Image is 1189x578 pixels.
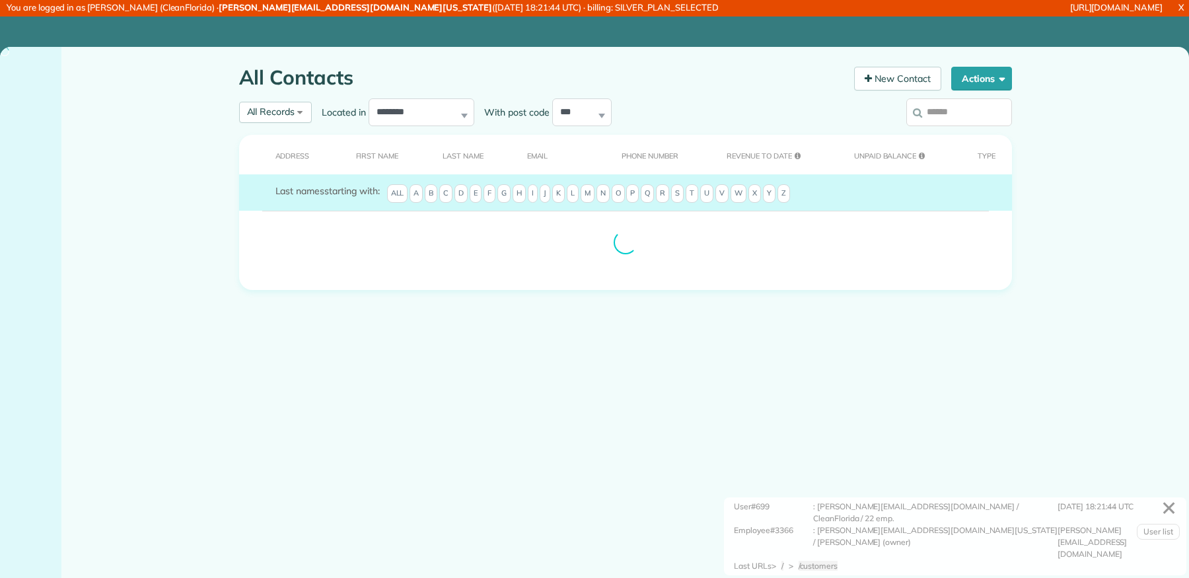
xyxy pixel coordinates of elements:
span: Last names [275,185,325,197]
span: Z [777,184,790,203]
span: U [700,184,713,203]
span: K [552,184,565,203]
span: I [528,184,538,203]
a: New Contact [854,67,941,90]
span: C [439,184,452,203]
span: /customers [799,561,838,571]
span: D [454,184,468,203]
th: Revenue to Date [706,135,834,175]
strong: [PERSON_NAME][EMAIL_ADDRESS][DOMAIN_NAME][US_STATE] [219,2,492,13]
span: A [410,184,423,203]
span: F [484,184,495,203]
span: T [686,184,698,203]
span: V [715,184,729,203]
th: Unpaid Balance [834,135,957,175]
span: J [540,184,550,203]
span: B [425,184,437,203]
span: O [612,184,625,203]
label: starting with: [275,184,380,198]
div: [PERSON_NAME][EMAIL_ADDRESS][DOMAIN_NAME] [1058,524,1176,560]
label: Located in [312,106,369,119]
span: G [497,184,511,203]
span: All Records [247,106,295,118]
a: User list [1137,524,1180,540]
span: R [656,184,669,203]
h1: All Contacts [239,67,845,89]
span: W [731,184,746,203]
span: All [387,184,408,203]
button: Actions [951,67,1012,90]
span: M [581,184,594,203]
span: / [781,561,783,571]
span: Y [763,184,775,203]
label: With post code [474,106,552,119]
span: N [596,184,610,203]
th: Email [507,135,602,175]
div: Last URLs [734,560,772,572]
span: S [671,184,684,203]
th: First Name [336,135,422,175]
span: P [626,184,639,203]
div: : [PERSON_NAME][EMAIL_ADDRESS][DOMAIN_NAME][US_STATE] / [PERSON_NAME] (owner) [813,524,1058,560]
a: [URL][DOMAIN_NAME] [1070,2,1163,13]
div: Employee#3366 [734,524,813,560]
div: User#699 [734,501,813,524]
div: > > [772,560,844,572]
span: H [513,184,526,203]
span: E [470,184,482,203]
span: L [567,184,579,203]
div: : [PERSON_NAME][EMAIL_ADDRESS][DOMAIN_NAME] / CleanFlorida / 22 emp. [813,501,1058,524]
div: [DATE] 18:21:44 UTC [1058,501,1176,524]
span: X [748,184,761,203]
a: ✕ [1155,492,1183,524]
span: Q [641,184,654,203]
th: Phone number [601,135,706,175]
th: Address [239,135,336,175]
th: Type [957,135,1011,175]
th: Last Name [422,135,507,175]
